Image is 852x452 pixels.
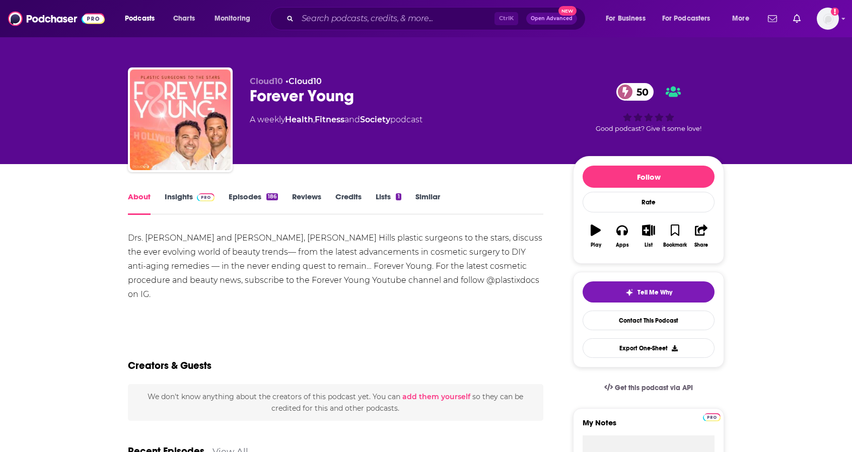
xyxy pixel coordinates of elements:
[635,218,662,254] button: List
[494,12,518,25] span: Ctrl K
[402,393,470,401] button: add them yourself
[229,192,278,215] a: Episodes186
[531,16,573,21] span: Open Advanced
[637,288,672,296] span: Tell Me Why
[616,83,654,101] a: 50
[831,8,839,16] svg: Add a profile image
[573,77,724,139] div: 50Good podcast? Give it some love!
[148,392,523,412] span: We don't know anything about the creators of this podcast yet . You can so they can be credited f...
[215,12,250,26] span: Monitoring
[266,193,278,200] div: 186
[128,192,151,215] a: About
[285,115,313,124] a: Health
[396,193,401,200] div: 1
[732,12,749,26] span: More
[817,8,839,30] button: Show profile menu
[250,77,283,86] span: Cloud10
[289,77,322,86] a: Cloud10
[292,192,321,215] a: Reviews
[344,115,360,124] span: and
[609,218,635,254] button: Apps
[415,192,440,215] a: Similar
[173,12,195,26] span: Charts
[688,218,715,254] button: Share
[583,218,609,254] button: Play
[625,288,633,296] img: tell me why sparkle
[128,231,543,302] div: Drs. [PERSON_NAME] and [PERSON_NAME], [PERSON_NAME] Hills plastic surgeons to the stars, discuss ...
[703,413,721,421] img: Podchaser Pro
[656,11,725,27] button: open menu
[662,218,688,254] button: Bookmark
[207,11,263,27] button: open menu
[558,6,577,16] span: New
[315,115,344,124] a: Fitness
[596,375,701,400] a: Get this podcast via API
[596,125,701,132] span: Good podcast? Give it some love!
[583,192,715,212] div: Rate
[616,242,629,248] div: Apps
[313,115,315,124] span: ,
[591,242,601,248] div: Play
[583,166,715,188] button: Follow
[599,11,658,27] button: open menu
[725,11,762,27] button: open menu
[789,10,805,27] a: Show notifications dropdown
[662,12,711,26] span: For Podcasters
[335,192,362,215] a: Credits
[626,83,654,101] span: 50
[167,11,201,27] a: Charts
[663,242,687,248] div: Bookmark
[8,9,105,28] img: Podchaser - Follow, Share and Rate Podcasts
[279,7,595,30] div: Search podcasts, credits, & more...
[583,311,715,330] a: Contact This Podcast
[645,242,653,248] div: List
[197,193,215,201] img: Podchaser Pro
[583,418,715,435] label: My Notes
[250,114,422,126] div: A weekly podcast
[286,77,322,86] span: •
[583,281,715,303] button: tell me why sparkleTell Me Why
[703,412,721,421] a: Pro website
[694,242,708,248] div: Share
[165,192,215,215] a: InsightsPodchaser Pro
[526,13,577,25] button: Open AdvancedNew
[606,12,646,26] span: For Business
[130,69,231,170] img: Forever Young
[128,359,211,372] h2: Creators & Guests
[583,338,715,358] button: Export One-Sheet
[376,192,401,215] a: Lists1
[615,384,693,392] span: Get this podcast via API
[298,11,494,27] input: Search podcasts, credits, & more...
[118,11,168,27] button: open menu
[125,12,155,26] span: Podcasts
[764,10,781,27] a: Show notifications dropdown
[360,115,390,124] a: Society
[817,8,839,30] span: Logged in as megcassidy
[817,8,839,30] img: User Profile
